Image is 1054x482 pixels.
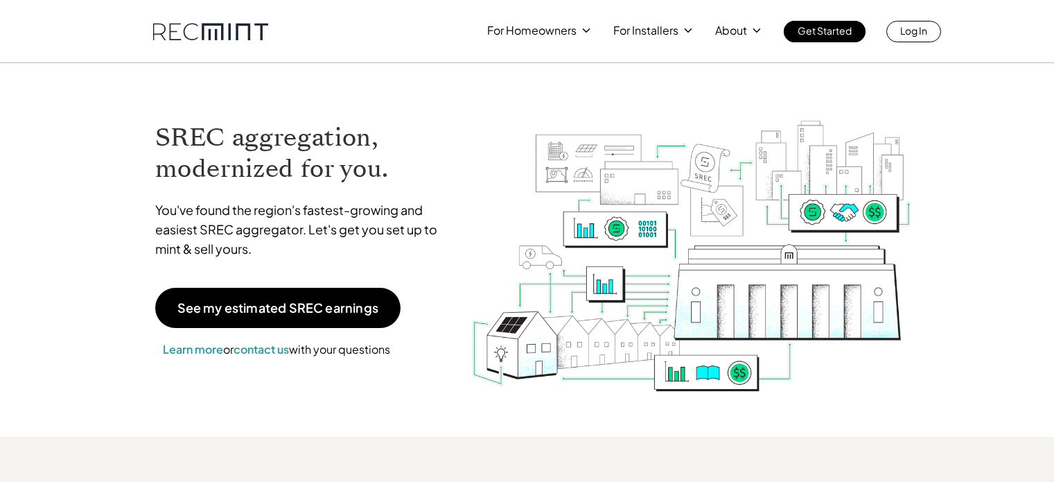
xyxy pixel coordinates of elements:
[798,21,852,40] p: Get Started
[900,21,927,40] p: Log In
[155,122,450,184] h1: SREC aggregation, modernized for you.
[163,342,223,356] a: Learn more
[155,200,450,259] p: You've found the region's fastest-growing and easiest SREC aggregator. Let's get you set up to mi...
[155,341,398,359] p: or with your questions
[471,84,913,395] img: RECmint value cycle
[487,21,577,40] p: For Homeowners
[234,342,289,356] a: contact us
[886,21,941,42] a: Log In
[177,302,378,314] p: See my estimated SREC earnings
[155,288,401,328] a: See my estimated SREC earnings
[715,21,747,40] p: About
[784,21,866,42] a: Get Started
[613,21,678,40] p: For Installers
